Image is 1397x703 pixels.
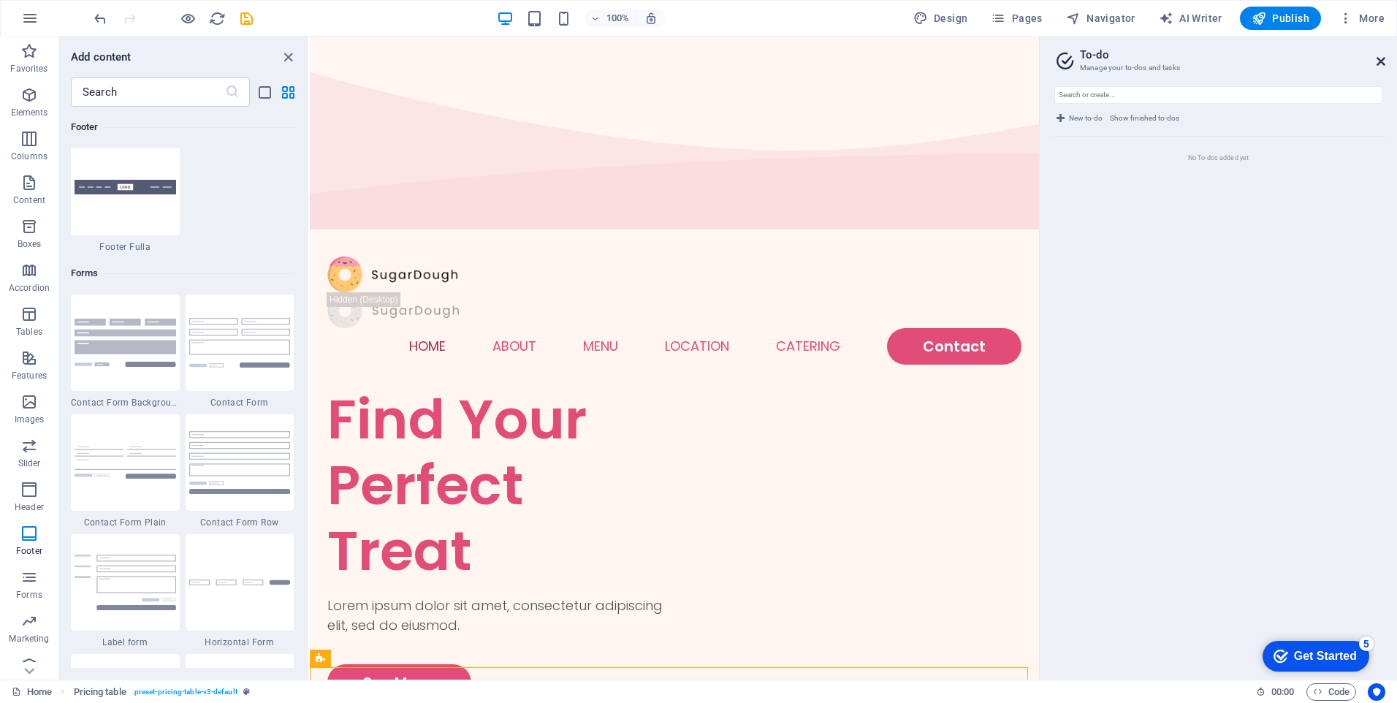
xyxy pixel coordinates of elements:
button: list-view [256,83,273,101]
h6: Footer [71,118,294,136]
div: Contact Form Row [186,414,294,528]
p: Images [15,414,45,425]
i: On resize automatically adjust zoom level to fit chosen device. [644,12,658,25]
img: footer-fulla.svg [75,180,176,195]
button: More [1333,7,1390,30]
p: Columns [11,151,47,162]
img: form-with-background.svg [75,319,176,366]
i: Undo: Add element (Ctrl+Z) [92,10,109,27]
span: Horizontal Form [186,636,294,648]
p: Accordion [9,282,50,294]
p: Slider [18,457,41,469]
img: contact-form-label.svg [75,555,176,610]
p: Tables [16,326,42,338]
span: Label form [71,636,180,648]
span: Footer Fulla [71,241,180,253]
div: Design (Ctrl+Alt+Y) [907,7,974,30]
div: Contact Form Background [71,294,180,408]
h6: Forms [71,265,294,282]
input: Search or create... [1054,86,1382,104]
button: Show finished to-dos [1108,110,1181,127]
p: Features [12,370,47,381]
span: 00 00 [1271,683,1294,701]
span: Contact Form Row [186,517,294,528]
button: AI Writer [1153,7,1228,30]
span: Code [1313,683,1350,701]
button: 100% [585,9,636,27]
div: Footer Fulla [71,139,180,253]
span: Navigator [1066,11,1135,26]
p: Footer [16,545,42,557]
i: Save (Ctrl+S) [238,10,255,27]
span: Design [913,11,968,26]
span: Click to select. Double-click to edit [74,683,126,701]
span: Contact Form Plain [71,517,180,528]
nav: breadcrumb [74,683,250,701]
button: save [237,9,255,27]
h6: Session time [1256,683,1295,701]
span: Pages [991,11,1042,26]
div: Get Started [43,16,106,29]
span: : [1282,686,1284,697]
img: contact-form-plain.svg [75,446,176,479]
button: grid-view [279,83,297,101]
h6: Add content [71,48,132,66]
button: close panel [279,48,297,66]
input: Search [71,77,225,107]
img: contact-form.svg [189,318,291,367]
button: New to-do [1054,110,1105,127]
div: Label form [71,534,180,648]
p: Marketing [9,633,49,645]
h3: Manage your to-dos and tasks [1080,61,1356,75]
p: Favorites [10,63,47,75]
div: 5 [108,3,123,18]
div: Contact Form Plain [71,414,180,528]
h2: To-do [1080,48,1385,61]
button: reload [208,9,226,27]
span: Show finished to-dos [1110,110,1179,127]
span: Publish [1252,11,1309,26]
div: Horizontal Form [186,534,294,648]
p: Forms [16,589,42,601]
span: More [1339,11,1385,26]
p: Boxes [18,238,42,250]
p: Elements [11,107,48,118]
span: Contact Form [186,397,294,408]
button: Navigator [1060,7,1141,30]
span: AI Writer [1159,11,1222,26]
h6: 100% [606,9,630,27]
button: Click here to leave preview mode and continue editing [179,9,197,27]
button: undo [91,9,109,27]
a: Click to cancel selection. Double-click to open Pages [12,683,52,701]
div: Get Started 5 items remaining, 0% complete [12,7,118,38]
i: This element is a customizable preset [243,688,250,696]
span: New to-do [1069,110,1103,127]
button: Pages [985,7,1048,30]
span: . preset-pricing-table-v3-default [132,683,237,701]
p: Content [13,194,45,206]
span: Contact Form Background [71,397,180,408]
img: form-horizontal.svg [189,579,291,586]
button: Code [1306,683,1356,701]
button: Usercentrics [1368,683,1385,701]
button: Publish [1240,7,1321,30]
li: No To-dos added yet [1051,137,1385,179]
p: Header [15,501,44,513]
div: Contact Form [186,294,294,408]
img: contact-form-row.svg [189,431,291,493]
button: Design [907,7,974,30]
